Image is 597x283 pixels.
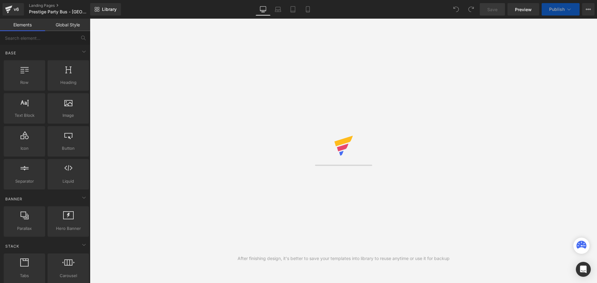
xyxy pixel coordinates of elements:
span: Base [5,50,17,56]
button: Publish [542,3,580,16]
span: Preview [515,6,532,13]
span: Button [49,145,87,152]
span: Hero Banner [49,225,87,232]
span: Liquid [49,178,87,185]
a: Desktop [256,3,271,16]
div: Open Intercom Messenger [576,262,591,277]
span: Text Block [6,112,43,119]
span: Stack [5,243,20,249]
button: Redo [465,3,477,16]
span: Separator [6,178,43,185]
a: Global Style [45,19,90,31]
span: Icon [6,145,43,152]
div: After finishing design, it's better to save your templates into library to reuse anytime or use i... [238,255,450,262]
span: Heading [49,79,87,86]
a: v6 [2,3,24,16]
span: Row [6,79,43,86]
div: v6 [12,5,20,13]
span: Prestige Party Bus - [GEOGRAPHIC_DATA] [29,9,89,14]
a: Tablet [285,3,300,16]
span: Save [487,6,497,13]
a: New Library [90,3,121,16]
a: Preview [507,3,539,16]
span: Publish [549,7,565,12]
span: Parallax [6,225,43,232]
span: Tabs [6,272,43,279]
span: Library [102,7,117,12]
a: Landing Pages [29,3,100,8]
a: Laptop [271,3,285,16]
span: Banner [5,196,23,202]
a: Mobile [300,3,315,16]
span: Carousel [49,272,87,279]
button: Undo [450,3,462,16]
span: Image [49,112,87,119]
button: More [582,3,595,16]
